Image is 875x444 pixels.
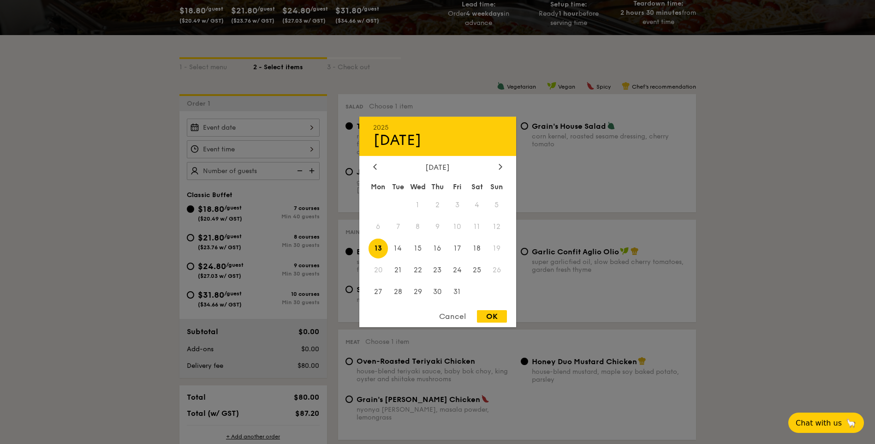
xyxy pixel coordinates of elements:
span: 27 [369,282,388,301]
span: 19 [487,239,507,258]
span: 25 [467,260,487,280]
span: 🦙 [845,418,857,428]
span: 14 [388,239,408,258]
span: 28 [388,282,408,301]
div: Cancel [430,310,475,323]
span: 29 [408,282,428,301]
span: 18 [467,239,487,258]
span: 23 [428,260,447,280]
button: Chat with us🦙 [788,413,864,433]
div: Sun [487,179,507,195]
div: Fri [447,179,467,195]
span: 16 [428,239,447,258]
div: Sat [467,179,487,195]
span: 13 [369,239,388,258]
span: 31 [447,282,467,301]
div: [DATE] [373,163,502,172]
span: 17 [447,239,467,258]
div: 2025 [373,124,502,132]
div: Tue [388,179,408,195]
span: 3 [447,195,467,215]
span: 15 [408,239,428,258]
span: 21 [388,260,408,280]
span: 20 [369,260,388,280]
div: [DATE] [373,132,502,149]
div: OK [477,310,507,323]
span: 22 [408,260,428,280]
span: 5 [487,195,507,215]
span: 2 [428,195,447,215]
span: 1 [408,195,428,215]
span: 26 [487,260,507,280]
span: 9 [428,217,447,237]
div: Wed [408,179,428,195]
span: 8 [408,217,428,237]
span: 10 [447,217,467,237]
span: 24 [447,260,467,280]
span: 4 [467,195,487,215]
div: Mon [369,179,388,195]
div: Thu [428,179,447,195]
span: 6 [369,217,388,237]
span: 7 [388,217,408,237]
span: 11 [467,217,487,237]
span: Chat with us [796,419,842,427]
span: 12 [487,217,507,237]
span: 30 [428,282,447,301]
